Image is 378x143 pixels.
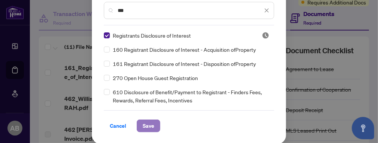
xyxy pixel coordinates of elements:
[113,74,198,82] span: 270 Open House Guest Registration
[143,120,154,132] span: Save
[264,8,269,13] span: close
[262,32,269,39] img: status
[113,31,191,39] span: Registrants Disclosure of Interest
[137,120,160,132] button: Save
[113,88,270,104] span: 610 Disclosure of Benefit/Payment to Registrant - Finders Fees, Rewards, Referral Fees, Incentives
[113,45,256,54] span: 160 Registrant Disclosure of Interest - Acquisition ofProperty
[352,117,374,139] button: Open asap
[113,60,256,68] span: 161 Registrant Disclosure of Interest - Disposition ofProperty
[110,120,126,132] span: Cancel
[262,32,269,39] span: Pending Review
[104,120,132,132] button: Cancel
